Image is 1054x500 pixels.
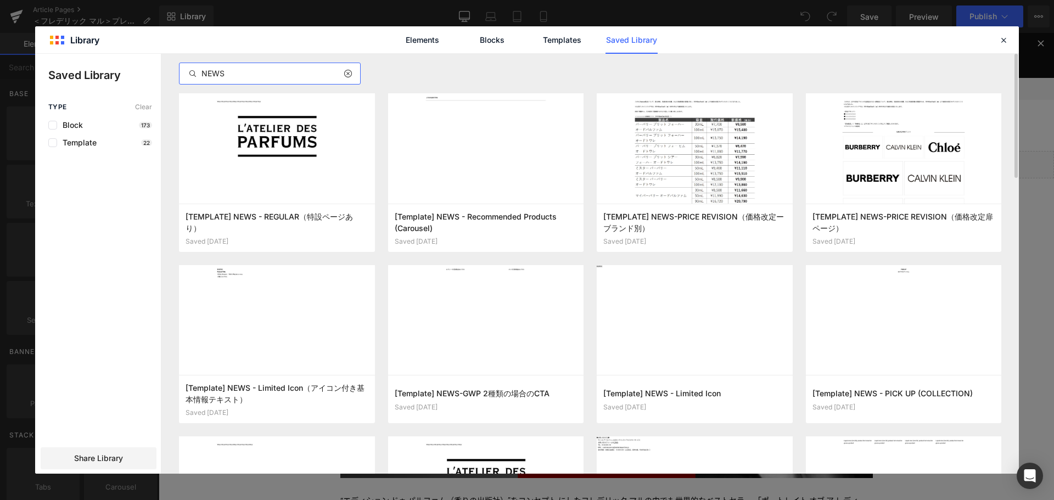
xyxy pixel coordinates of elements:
div: Saved [DATE] [186,409,368,417]
a: お問い合わせ [188,50,247,62]
div: Saved [DATE] [603,238,786,245]
a: LINE公式アカウントの友だち追加はこちらから [378,24,517,32]
a: ログイン [681,50,727,62]
a: カテゴリーから探す [505,75,574,94]
nav: breadcrumbs [97,102,259,114]
div: Saved [DATE] [395,403,578,411]
span: Type [48,103,67,111]
span: お気に入り [760,50,793,62]
img: Icon_Cart.svg [787,78,799,91]
span: お問い合わせ [208,50,247,62]
span: Clear [135,103,152,111]
h3: [Template] NEWS - Limited Icon（アイコン付き基本情報テキスト） [186,382,368,405]
h3: [Template] NEWS - PICK UP (COLLECTION) [812,387,995,399]
div: Saved [DATE] [812,238,995,245]
h3: [TEMPLATE] NEWS - REGULAR（特設ページあり） [186,211,368,233]
p: Saved Library [48,67,161,83]
img: Icon_Email.svg [194,53,201,58]
a: 最新情報 [461,75,492,94]
img: Icon_Search.svg [764,78,776,90]
a: ブランドから探す [198,75,259,94]
a: Elements [396,26,448,54]
p: 173 [139,122,152,128]
a: ホーム [97,104,116,111]
input: Search saved item by name [180,67,360,80]
img: ラトリエ デ パルファム 公式オンラインストア [97,78,184,91]
div: Saved [DATE] [812,403,995,411]
p: 22 [141,139,152,146]
p: “エディション ドゥ パルファム（香りの出版社）”をコンセプト にしたフレデリック マ [182,462,714,486]
a: 新製品 [366,75,389,94]
a: ショップリスト [587,75,641,94]
h3: [Template] NEWS-GWP 2種類の場合のCTA [395,387,578,399]
input: 検索 [671,74,781,96]
a: ショッピングガイド [97,50,179,62]
span: ラトリエ デ パルファム 公式オンラインストア [122,104,259,111]
h3: [Template] NEWS - Limited Icon [603,387,786,399]
img: Icon_Heart_Empty.svg [747,53,753,59]
span: Template [57,138,97,147]
span: › [118,104,120,111]
span: Block [57,121,83,130]
span: ログイン [700,50,727,62]
h3: [TEMPLATE] NEWS-PRICE REVISION（価格改定ーブランド別） [603,211,786,233]
img: 香水、薔薇 [182,145,714,445]
a: ギフトガイド [402,75,448,94]
img: Icon_ShoppingGuide.svg [103,51,113,61]
span: ショッピングガイド [120,50,179,62]
div: Saved [DATE] [186,238,368,245]
div: Saved [DATE] [395,238,578,245]
span: Share Library [74,453,123,464]
div: Saved [DATE] [603,403,786,411]
p: [全製品対象] ご購入で選べるサンプル2点プレゼント！ [11,11,884,23]
a: Saved Library [606,26,658,54]
a: 限定品/キット・コフレ [272,75,352,94]
span: こちらから [484,24,517,32]
h3: [Template] NEWS - Recommended Products (Carousel) [395,211,578,233]
div: Open Intercom Messenger [1017,463,1043,489]
img: Icon_User.svg [687,50,694,62]
a: Templates [536,26,588,54]
a: Blocks [466,26,518,54]
h3: [TEMPLATE] NEWS-PRICE REVISION（価格改定扉ページ） [812,211,995,233]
